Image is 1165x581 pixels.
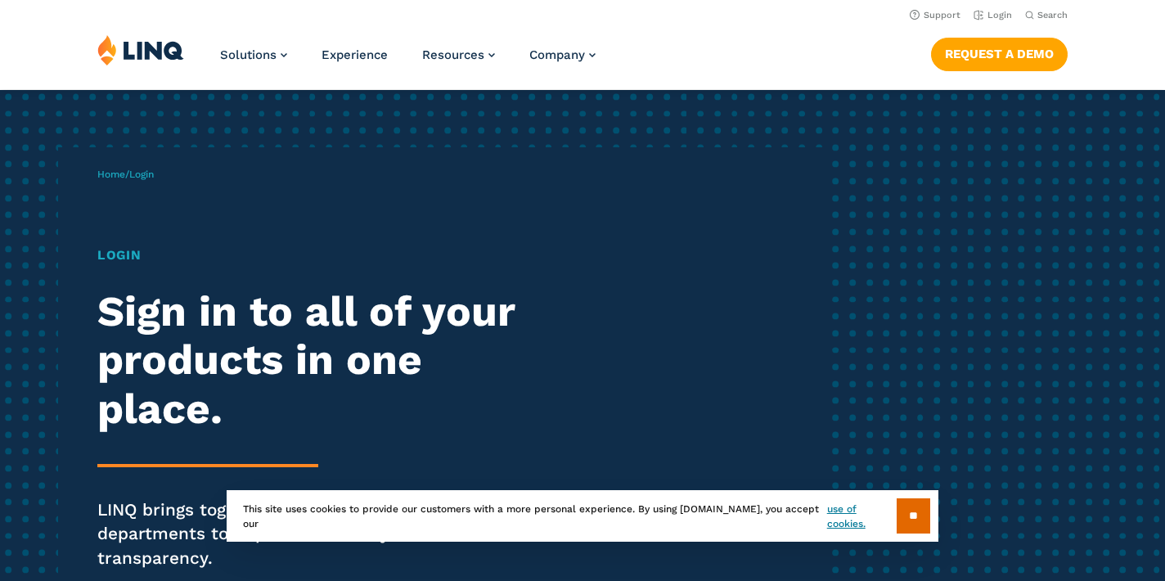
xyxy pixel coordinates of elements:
a: Login [974,10,1012,20]
nav: Primary Navigation [220,34,596,88]
a: use of cookies. [827,502,897,531]
span: Company [529,47,585,62]
span: Resources [422,47,484,62]
a: Experience [322,47,388,62]
h2: Sign in to all of your products in one place. [97,287,547,432]
button: Open Search Bar [1025,9,1068,21]
span: / [97,169,154,180]
span: Search [1037,10,1068,20]
a: Home [97,169,125,180]
a: Support [910,10,960,20]
a: Solutions [220,47,287,62]
span: Login [129,169,154,180]
div: This site uses cookies to provide our customers with a more personal experience. By using [DOMAIN... [227,490,938,542]
nav: Button Navigation [931,34,1068,70]
a: Request a Demo [931,38,1068,70]
span: Solutions [220,47,277,62]
img: LINQ | K‑12 Software [97,34,184,65]
a: Company [529,47,596,62]
p: LINQ brings together students, parents and all your departments to improve efficiency and transpa... [97,498,547,571]
a: Resources [422,47,495,62]
h1: Login [97,245,547,265]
